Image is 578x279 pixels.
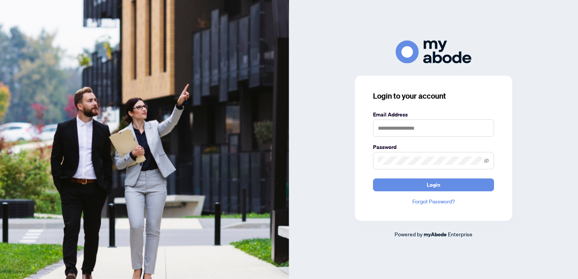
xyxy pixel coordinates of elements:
button: Login [373,178,494,191]
label: Email Address [373,110,494,119]
span: Enterprise [448,231,472,237]
a: myAbode [424,230,447,239]
h3: Login to your account [373,91,494,101]
label: Password [373,143,494,151]
span: Login [427,179,440,191]
img: ma-logo [396,40,471,64]
a: Forgot Password? [373,197,494,206]
span: Powered by [395,231,423,237]
span: eye-invisible [484,158,489,163]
